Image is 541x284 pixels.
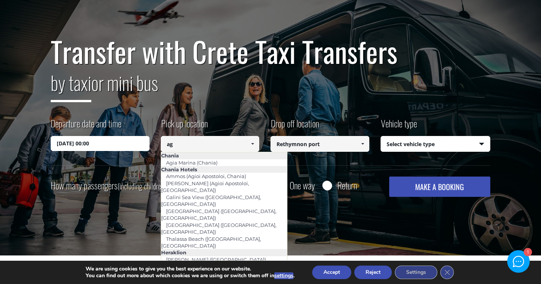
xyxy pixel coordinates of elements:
[161,152,287,159] li: Chania
[161,234,261,251] a: Thalassa Beach ([GEOGRAPHIC_DATA], [GEOGRAPHIC_DATA])
[51,117,121,136] label: Departure date and time
[161,117,208,136] label: Pick up location
[312,266,351,279] button: Accept
[51,177,170,195] label: How many passengers ?
[356,136,369,152] a: Show All Items
[337,181,357,190] label: Return
[389,177,490,197] button: MAKE A BOOKING
[51,68,91,102] span: by taxi
[161,220,277,237] a: [GEOGRAPHIC_DATA] ([GEOGRAPHIC_DATA], [GEOGRAPHIC_DATA])
[161,136,260,152] input: Select pickup location
[395,266,437,279] button: Settings
[381,136,490,152] span: Select vehicle type
[381,117,417,136] label: Vehicle type
[118,180,166,192] small: (including children)
[161,206,277,223] a: [GEOGRAPHIC_DATA] ([GEOGRAPHIC_DATA], [GEOGRAPHIC_DATA])
[161,192,261,209] a: Galini Sea View ([GEOGRAPHIC_DATA], [GEOGRAPHIC_DATA])
[246,136,259,152] a: Show All Items
[161,178,249,195] a: [PERSON_NAME] (Agioi Apostoloi, [GEOGRAPHIC_DATA])
[86,272,295,279] p: You can find out more about which cookies we are using or switch them off in .
[354,266,392,279] button: Reject
[161,254,271,265] a: [PERSON_NAME] ([GEOGRAPHIC_DATA])
[161,171,251,181] a: Ammos (Agioi Apostoloi, Chania)
[161,249,287,256] li: Heraklion
[51,67,490,108] h2: or mini bus
[161,157,222,168] a: Agia Marina (Chania)
[270,117,319,136] label: Drop off location
[290,181,315,190] label: One way
[440,266,454,279] button: Close GDPR Cookie Banner
[270,136,369,152] input: Select drop-off location
[274,272,293,279] button: settings
[161,166,287,173] li: Chania Hotels
[51,36,490,67] h1: Transfer with Crete Taxi Transfers
[86,266,295,272] p: We are using cookies to give you the best experience on our website.
[524,248,532,257] div: 1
